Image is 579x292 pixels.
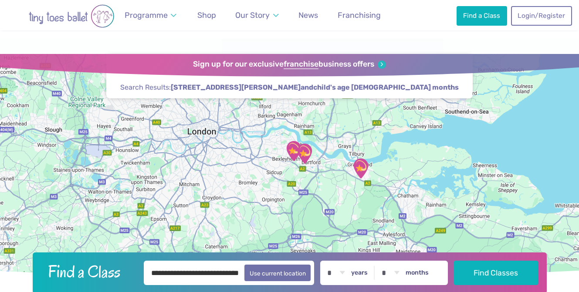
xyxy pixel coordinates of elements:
[454,261,538,285] button: Find Classes
[2,269,31,280] a: Open this area in Google Maps (opens a new window)
[231,6,283,25] a: Our Story
[511,6,572,25] a: Login/Register
[171,83,459,91] strong: and
[284,60,318,69] strong: franchise
[197,10,216,20] span: Shop
[244,265,311,281] button: Use current location
[235,10,270,20] span: Our Story
[171,83,301,92] span: [STREET_ADDRESS][PERSON_NAME]
[351,269,368,277] label: years
[298,10,318,20] span: News
[295,6,322,25] a: News
[121,6,181,25] a: Programme
[294,143,315,164] div: The Mick Jagger Centre
[193,60,386,69] a: Sign up for our exclusivefranchisebusiness offers
[193,6,220,25] a: Shop
[350,158,372,179] div: The Gerald Miskin Memorial Hall
[334,6,385,25] a: Franchising
[2,269,31,280] img: Google
[406,269,429,277] label: months
[41,261,138,282] h2: Find a Class
[313,83,459,92] span: child's age [DEMOGRAPHIC_DATA] months
[125,10,168,20] span: Programme
[10,4,132,28] img: tiny toes ballet
[283,140,305,162] div: Hall Place Sports Pavilion
[338,10,381,20] span: Franchising
[457,6,507,25] a: Find a Class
